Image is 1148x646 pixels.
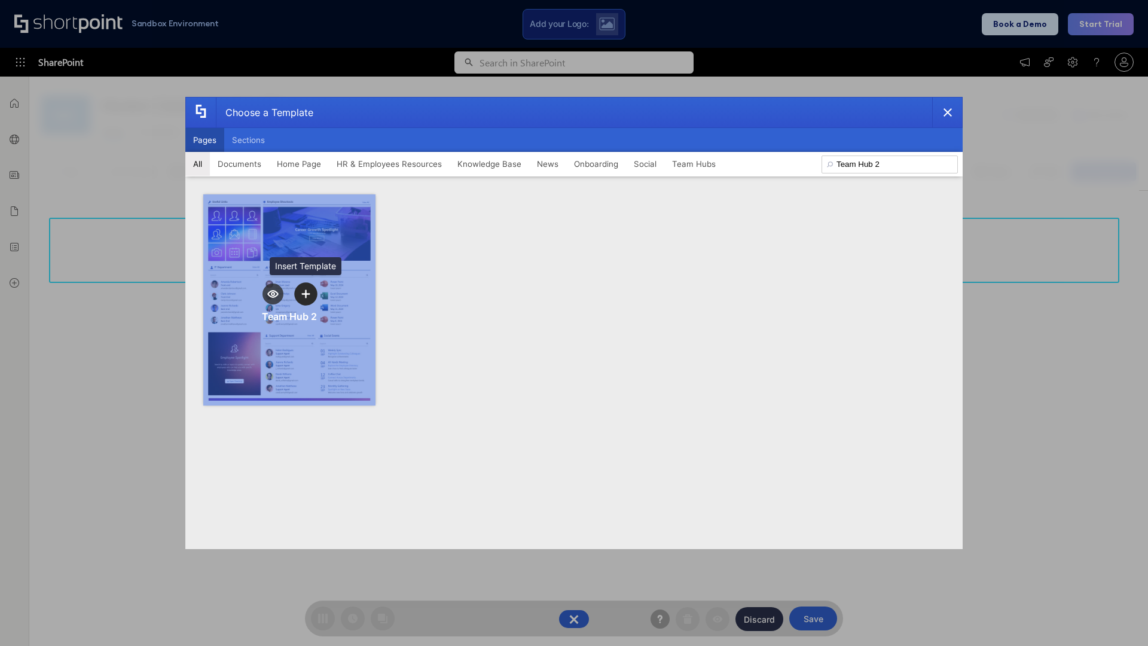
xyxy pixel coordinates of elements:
button: Pages [185,128,224,152]
div: template selector [185,97,963,549]
button: Sections [224,128,273,152]
input: Search [822,156,958,173]
iframe: Chat Widget [1088,589,1148,646]
button: Knowledge Base [450,152,529,176]
div: Team Hub 2 [262,310,317,322]
button: Social [626,152,664,176]
button: All [185,152,210,176]
div: Choose a Template [216,97,313,127]
button: Onboarding [566,152,626,176]
button: HR & Employees Resources [329,152,450,176]
button: News [529,152,566,176]
button: Team Hubs [664,152,723,176]
button: Home Page [269,152,329,176]
button: Documents [210,152,269,176]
